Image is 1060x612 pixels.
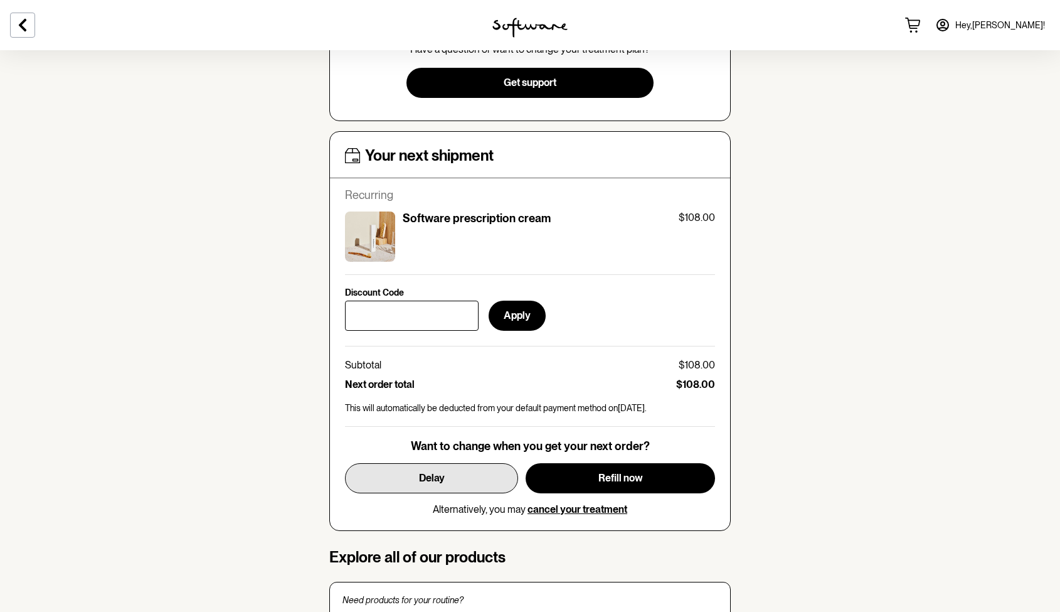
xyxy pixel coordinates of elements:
span: Hey, [PERSON_NAME] ! [955,20,1045,31]
h4: Explore all of our products [329,549,731,567]
img: software logo [492,18,568,38]
p: $108.00 [679,359,715,371]
p: Recurring [345,188,715,202]
button: cancel your treatment [527,503,627,515]
h4: Your next shipment [365,147,494,165]
button: Refill now [526,463,715,493]
a: Hey,[PERSON_NAME]! [928,10,1052,40]
span: Get support [504,77,556,89]
p: Discount Code [345,287,404,298]
p: This will automatically be deducted from your default payment method on [DATE] . [345,403,715,414]
p: Want to change when you get your next order? [411,439,650,453]
span: Refill now [598,472,643,484]
p: Software prescription cream [403,212,551,225]
button: Apply [489,301,546,331]
button: Delay [345,463,518,493]
p: Need products for your routine? [342,595,718,606]
img: ckrj9ld8300003h5xpk2noua0.jpg [345,212,395,262]
span: Delay [419,472,445,484]
button: Get support [406,68,653,98]
p: Next order total [345,378,415,390]
p: $108.00 [679,212,715,223]
p: Subtotal [345,359,381,371]
p: $108.00 [676,378,715,390]
p: Alternatively, you may [433,503,627,515]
